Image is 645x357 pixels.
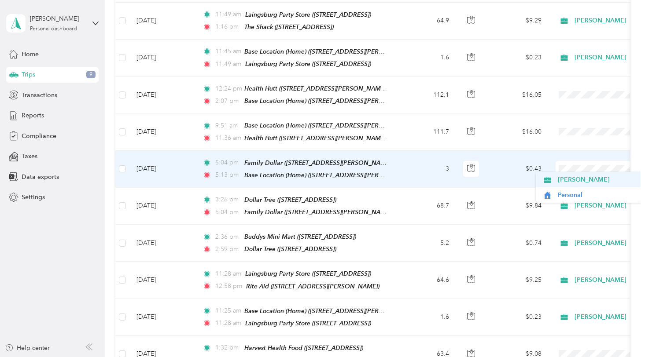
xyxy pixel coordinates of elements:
span: Family Dollar ([STREET_ADDRESS][PERSON_NAME]) [244,208,393,216]
td: $9.25 [487,262,549,299]
span: 11:28 am [215,318,241,328]
span: Family Dollar ([STREET_ADDRESS][PERSON_NAME]) [244,159,393,167]
span: Trips [22,70,35,79]
span: 12:24 pm [215,84,240,94]
span: Laingsburg Party Store ([STREET_ADDRESS]) [245,11,371,18]
td: 64.6 [398,262,456,299]
span: Settings [22,193,45,202]
div: Personal dashboard [30,26,77,32]
span: Base Location (Home) ([STREET_ADDRESS][PERSON_NAME][US_STATE]) [244,122,448,129]
span: [PERSON_NAME] [558,175,639,184]
span: Laingsburg Party Store ([STREET_ADDRESS]) [245,320,371,327]
div: [PERSON_NAME] [30,14,85,23]
span: 12:58 pm [215,281,242,291]
span: 11:49 am [215,10,241,19]
span: Laingsburg Party Store ([STREET_ADDRESS]) [245,60,371,67]
td: [DATE] [129,225,195,262]
span: Dollar Tree ([STREET_ADDRESS]) [244,245,336,252]
td: 68.7 [398,188,456,225]
span: 5:04 pm [215,208,240,217]
span: Harvest Health Food ([STREET_ADDRESS]) [244,344,363,351]
td: $16.00 [487,113,549,150]
span: 5:13 pm [215,170,240,180]
td: [DATE] [129,76,195,113]
span: 11:49 am [215,59,241,69]
span: Dollar Tree ([STREET_ADDRESS]) [244,196,336,203]
span: 11:25 am [215,306,240,316]
span: 1:16 pm [215,22,240,32]
td: [DATE] [129,151,195,188]
td: $9.84 [487,188,549,225]
span: Transactions [22,91,57,100]
td: [DATE] [129,262,195,299]
span: Data exports [22,172,59,182]
span: Buddys Mini Mart ([STREET_ADDRESS]) [244,233,356,240]
td: $0.43 [487,151,549,188]
span: The Shack ([STREET_ADDRESS]) [244,23,334,30]
td: [DATE] [129,3,195,40]
span: Health Hutt ([STREET_ADDRESS][PERSON_NAME][PERSON_NAME]) [244,85,438,92]
span: 11:36 am [215,133,240,143]
span: 3:26 pm [215,195,240,204]
span: Personal [558,190,639,200]
span: 9:51 am [215,121,240,131]
span: Base Location (Home) ([STREET_ADDRESS][PERSON_NAME][US_STATE]) [244,97,448,105]
td: 111.7 [398,113,456,150]
td: [DATE] [129,40,195,76]
span: Home [22,50,39,59]
span: Base Location (Home) ([STREET_ADDRESS][PERSON_NAME][US_STATE]) [244,48,448,55]
td: 112.1 [398,76,456,113]
td: $9.29 [487,3,549,40]
span: Base Location (Home) ([STREET_ADDRESS][PERSON_NAME][US_STATE]) [244,307,448,315]
span: 5:04 pm [215,158,240,168]
td: $0.74 [487,225,549,262]
button: Help center [5,343,50,353]
span: 2:36 pm [215,232,240,242]
td: [DATE] [129,299,195,336]
iframe: Everlance-gr Chat Button Frame [596,308,645,357]
span: Compliance [22,131,56,141]
span: Taxes [22,152,37,161]
span: Laingsburg Party Store ([STREET_ADDRESS]) [245,270,371,277]
td: $16.05 [487,76,549,113]
td: [DATE] [129,188,195,225]
span: 1:32 pm [215,343,240,353]
span: 9 [86,71,96,79]
td: 1.6 [398,299,456,336]
td: [DATE] [129,113,195,150]
td: 1.6 [398,40,456,76]
span: Reports [22,111,44,120]
span: Base Location (Home) ([STREET_ADDRESS][PERSON_NAME][US_STATE]) [244,171,448,179]
span: 11:28 am [215,269,241,279]
span: 2:59 pm [215,244,240,254]
span: Health Hutt ([STREET_ADDRESS][PERSON_NAME][PERSON_NAME]) [244,135,438,142]
span: 2:07 pm [215,96,240,106]
td: $0.23 [487,40,549,76]
td: 64.9 [398,3,456,40]
td: 5.2 [398,225,456,262]
td: $0.23 [487,299,549,336]
td: 3 [398,151,456,188]
span: 11:45 am [215,47,240,56]
span: Rite Aid ([STREET_ADDRESS][PERSON_NAME]) [246,283,380,290]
